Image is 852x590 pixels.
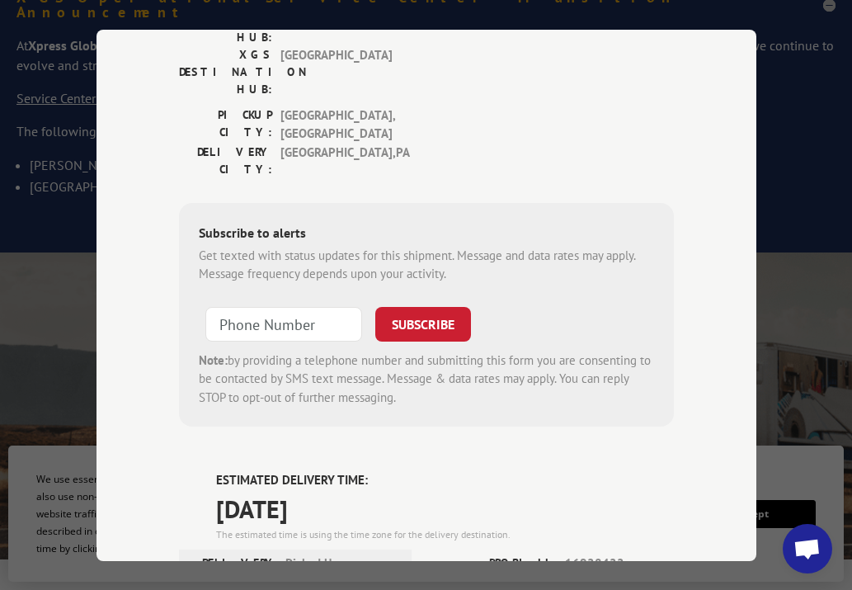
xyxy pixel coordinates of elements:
[280,106,392,143] span: [GEOGRAPHIC_DATA] , [GEOGRAPHIC_DATA]
[285,554,397,588] span: Picked Up
[184,554,277,588] label: DELIVERY INFORMATION:
[199,222,654,246] div: Subscribe to alerts
[216,489,674,526] span: [DATE]
[280,143,392,177] span: [GEOGRAPHIC_DATA] , PA
[783,524,832,573] a: Open chat
[426,12,557,31] label: WEIGHT:
[565,554,674,573] span: 16928422
[179,45,272,97] label: XGS DESTINATION HUB:
[205,306,362,341] input: Phone Number
[199,351,654,407] div: by providing a telephone number and submitting this form you are consenting to be contacted by SM...
[426,554,557,573] label: PROBILL:
[280,45,392,97] span: [GEOGRAPHIC_DATA]
[179,106,272,143] label: PICKUP CITY:
[216,526,674,541] div: The estimated time is using the time zone for the delivery destination.
[179,143,272,177] label: DELIVERY CITY:
[199,246,654,283] div: Get texted with status updates for this shipment. Message and data rates may apply. Message frequ...
[565,12,674,31] span: 200
[216,471,674,490] label: ESTIMATED DELIVERY TIME:
[199,352,228,367] strong: Note:
[375,306,471,341] button: SUBSCRIBE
